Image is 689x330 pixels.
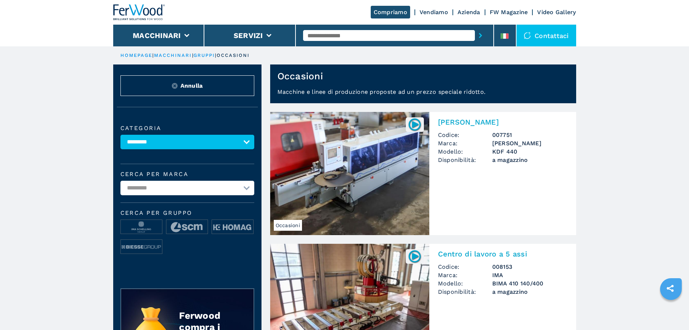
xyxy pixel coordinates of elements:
button: submit-button [475,27,486,44]
img: image [121,220,162,234]
h3: KDF 440 [492,147,567,156]
span: Marca: [438,271,492,279]
img: Reset [172,83,178,89]
p: occasioni [217,52,250,59]
a: Video Gallery [537,9,576,16]
h3: [PERSON_NAME] [492,139,567,147]
p: Macchine e linee di produzione proposte ad un prezzo speciale ridotto. [270,88,576,103]
label: Categoria [120,125,254,131]
span: Cerca per Gruppo [120,210,254,216]
h3: BIMA 410 140/400 [492,279,567,288]
span: | [215,53,216,58]
a: gruppi [193,53,215,58]
span: Disponibilità: [438,288,492,296]
a: macchinari [154,53,192,58]
a: Vendiamo [420,9,448,16]
span: | [152,53,154,58]
img: image [166,220,208,234]
a: Azienda [458,9,480,16]
h3: 008153 [492,263,567,271]
img: image [212,220,253,234]
img: Bordatrice Singola BRANDT KDF 440 [270,112,429,235]
span: Occasioni [274,220,302,231]
label: Cerca per marca [120,171,254,177]
h3: IMA [492,271,567,279]
h2: [PERSON_NAME] [438,118,567,126]
h2: Centro di lavoro a 5 assi [438,250,567,258]
a: FW Magazine [490,9,528,16]
a: Compriamo [371,6,410,18]
div: Contattaci [516,25,576,46]
img: Contattaci [524,32,531,39]
a: sharethis [661,279,679,297]
span: | [192,53,193,58]
span: a magazzino [492,156,567,164]
span: Annulla [180,82,203,90]
h1: Occasioni [277,70,323,82]
img: Ferwood [113,4,165,20]
img: image [121,240,162,254]
iframe: Chat [658,297,684,325]
img: 008153 [408,249,422,263]
span: Modello: [438,279,492,288]
span: Codice: [438,131,492,139]
img: 007751 [408,117,422,131]
span: Disponibilità: [438,156,492,164]
button: ResetAnnulla [120,75,254,96]
button: Servizi [234,31,263,40]
a: Bordatrice Singola BRANDT KDF 440Occasioni007751[PERSON_NAME]Codice:007751Marca:[PERSON_NAME]Mode... [270,112,576,235]
span: Codice: [438,263,492,271]
span: a magazzino [492,288,567,296]
h3: 007751 [492,131,567,139]
span: Marca: [438,139,492,147]
span: Modello: [438,147,492,156]
button: Macchinari [133,31,181,40]
a: HOMEPAGE [120,53,153,58]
